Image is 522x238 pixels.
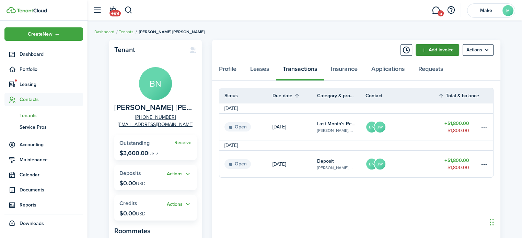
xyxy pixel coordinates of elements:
[20,156,83,163] span: Maintenance
[272,114,317,140] a: [DATE]
[411,60,450,81] a: Requests
[219,142,243,149] td: [DATE]
[20,112,83,119] span: Tenants
[20,186,83,193] span: Documents
[272,161,286,168] p: [DATE]
[94,29,114,35] a: Dashboard
[20,96,83,103] span: Contacts
[114,103,193,112] span: Brooke Nicole Doyle
[490,212,494,233] div: Drag
[317,158,334,165] table-info-title: Deposit
[4,198,83,212] a: Reports
[366,159,377,170] avatar-text: BN
[167,200,192,208] button: Actions
[20,81,83,88] span: Leasing
[272,123,286,130] p: [DATE]
[119,169,141,177] span: Deposits
[502,5,513,16] avatar-text: M
[438,114,479,140] a: $1,800.00$1,800.00
[167,200,192,208] button: Open menu
[20,220,44,227] span: Downloads
[219,114,272,140] a: Open
[317,165,355,171] table-subtitle: [PERSON_NAME], Unit 1
[4,48,83,61] a: Dashboard
[4,121,83,133] a: Service Pros
[119,150,158,156] p: $3,600.00
[167,170,192,178] button: Open menu
[17,9,47,13] img: TenantCloud
[366,92,438,99] th: Contact
[28,32,53,37] span: Create New
[463,44,494,56] button: Open menu
[20,141,83,148] span: Accounting
[4,110,83,121] a: Tenants
[119,180,146,187] p: $0.00
[317,114,366,140] a: Last Month's Rent[PERSON_NAME], Unit 1
[20,171,83,178] span: Calendar
[317,151,366,177] a: Deposit[PERSON_NAME], Unit 1
[91,4,104,17] button: Open sidebar
[139,67,172,100] avatar-text: BN
[438,10,444,16] span: 5
[416,44,459,56] a: Add invoice
[20,51,83,58] span: Dashboard
[219,151,272,177] a: Open
[366,151,438,177] a: BNJW
[119,199,137,207] span: Credits
[374,122,385,133] avatar-text: JW
[219,105,243,112] td: [DATE]
[448,127,469,134] table-amount-description: $1,800.00
[224,159,251,169] status: Open
[374,159,385,170] avatar-text: JW
[106,2,119,19] a: Notifications
[317,120,355,127] table-info-title: Last Month's Rent
[119,210,146,217] p: $0.00
[4,27,83,41] button: Open menu
[472,8,500,13] span: Make
[136,180,146,187] span: USD
[219,92,272,99] th: Status
[488,205,522,238] iframe: Chat Widget
[463,44,494,56] menu-btn: Actions
[324,60,364,81] a: Insurance
[317,127,355,134] table-subtitle: [PERSON_NAME], Unit 1
[448,164,469,171] table-amount-description: $1,800.00
[167,170,192,178] button: Actions
[429,2,442,19] a: Messaging
[20,124,83,131] span: Service Pros
[174,140,192,146] a: Receive
[444,157,469,164] table-amount-title: $1,800.00
[148,150,158,157] span: USD
[272,91,317,100] th: Sort
[114,46,183,54] panel-main-title: Tenant
[444,120,469,127] table-amount-title: $1,800.00
[7,7,16,13] img: TenantCloud
[366,122,377,133] avatar-text: BN
[139,29,205,35] span: [PERSON_NAME] [PERSON_NAME]
[366,114,438,140] a: BNJW
[438,151,479,177] a: $1,800.00$1,800.00
[136,210,146,217] span: USD
[317,92,366,99] th: Category & property
[212,60,243,81] a: Profile
[20,201,83,209] span: Reports
[124,4,133,16] button: Search
[445,4,457,16] button: Open resource center
[272,151,317,177] a: [DATE]
[119,29,134,35] a: Tenants
[401,44,412,56] button: Timeline
[118,121,193,128] a: [EMAIL_ADDRESS][DOMAIN_NAME]
[364,60,411,81] a: Applications
[438,91,479,100] th: Sort
[109,10,121,16] span: +99
[224,122,251,132] status: Open
[119,139,150,147] span: Outstanding
[243,60,276,81] a: Leases
[114,226,197,236] panel-main-subtitle: Roommates
[20,66,83,73] span: Portfolio
[135,114,176,121] a: [PHONE_NUMBER]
